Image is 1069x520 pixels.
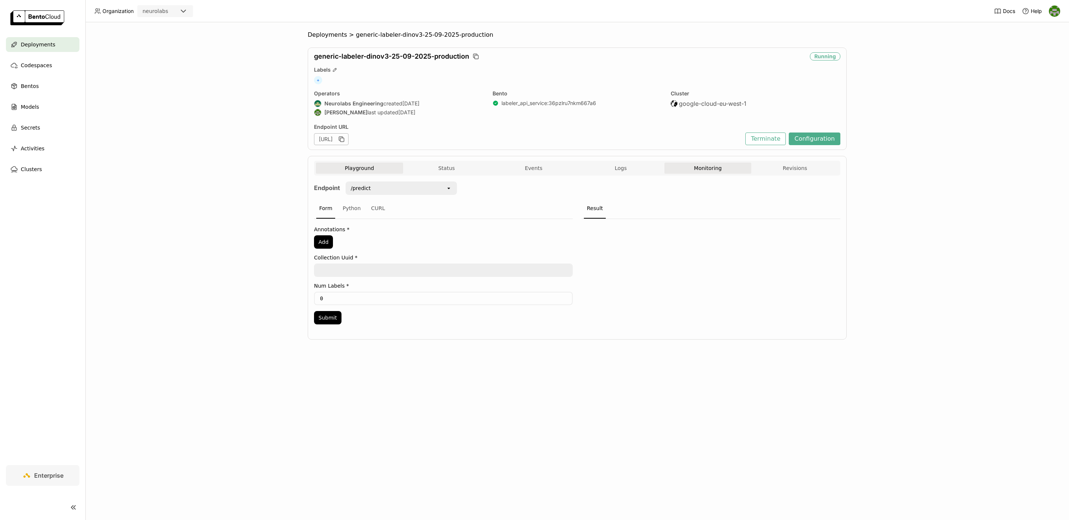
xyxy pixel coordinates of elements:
span: generic-labeler-dinov3-25-09-2025-production [314,52,469,60]
div: Labels [314,66,840,73]
div: Form [316,199,335,219]
button: Configuration [789,133,840,145]
button: Playground [316,163,403,174]
span: Help [1031,8,1042,14]
span: Docs [1003,8,1015,14]
strong: Endpoint [314,184,340,192]
span: Organization [102,8,134,14]
a: labeler_api_service:36pzlru7nkm667a6 [501,100,596,107]
strong: [PERSON_NAME] [324,109,367,116]
button: Events [490,163,577,174]
div: Cluster [671,90,840,97]
span: Deployments [308,31,347,39]
input: Selected /predict. [372,184,372,192]
span: [DATE] [398,109,415,116]
span: Codespaces [21,61,52,70]
button: Monitoring [664,163,752,174]
span: + [314,76,322,84]
a: Codespaces [6,58,79,73]
a: Enterprise [6,465,79,486]
div: Bento [493,90,662,97]
button: Revisions [751,163,838,174]
span: [DATE] [402,100,419,107]
button: Add [314,235,333,249]
span: Clusters [21,165,42,174]
img: Toby Thomas [314,109,321,116]
button: Terminate [745,133,786,145]
label: Num Labels * [314,283,573,289]
strong: Neurolabs Engineering [324,100,383,107]
a: Activities [6,141,79,156]
div: /predict [351,184,371,192]
span: Enterprise [34,472,63,479]
div: CURL [368,199,388,219]
div: Result [584,199,606,219]
div: last updated [314,109,484,116]
span: Logs [615,165,627,171]
span: Activities [21,144,45,153]
label: Collection Uuid * [314,255,573,261]
label: Annotations * [314,226,573,232]
span: Secrets [21,123,40,132]
a: Bentos [6,79,79,94]
span: Deployments [21,40,55,49]
div: Help [1022,7,1042,15]
div: neurolabs [143,7,168,15]
a: Models [6,99,79,114]
span: google-cloud-eu-west-1 [679,100,746,107]
nav: Breadcrumbs navigation [308,31,847,39]
svg: open [446,185,452,191]
div: [URL] [314,133,349,145]
span: > [347,31,356,39]
img: logo [10,10,64,25]
img: Neurolabs Engineering [314,100,321,107]
span: generic-labeler-dinov3-25-09-2025-production [356,31,493,39]
button: Status [403,163,490,174]
div: Operators [314,90,484,97]
div: Running [810,52,840,60]
div: created [314,100,484,107]
img: Toby Thomas [1049,6,1060,17]
a: Secrets [6,120,79,135]
a: Deployments [6,37,79,52]
div: Python [340,199,364,219]
div: Endpoint URL [314,124,742,130]
span: Bentos [21,82,39,91]
a: Clusters [6,162,79,177]
span: Models [21,102,39,111]
button: Submit [314,311,341,324]
a: Docs [994,7,1015,15]
input: Selected neurolabs. [169,8,170,15]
